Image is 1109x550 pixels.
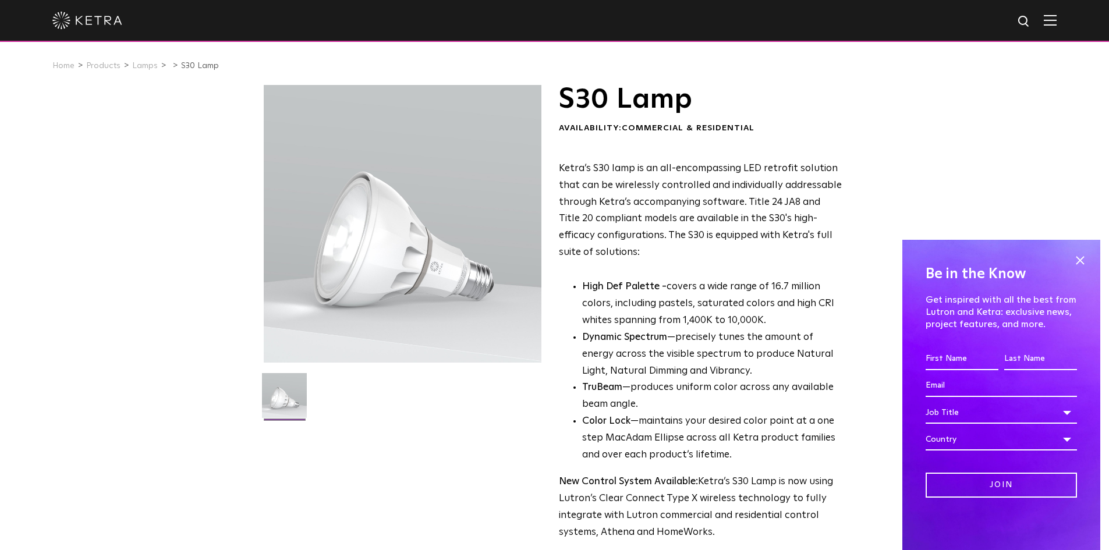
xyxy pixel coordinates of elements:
[1004,348,1077,370] input: Last Name
[926,375,1077,397] input: Email
[926,348,998,370] input: First Name
[559,123,842,134] div: Availability:
[1044,15,1057,26] img: Hamburger%20Nav.svg
[52,62,75,70] a: Home
[582,413,842,464] li: —maintains your desired color point at a one step MacAdam Ellipse across all Ketra product famili...
[52,12,122,29] img: ketra-logo-2019-white
[926,473,1077,498] input: Join
[582,279,842,329] p: covers a wide range of 16.7 million colors, including pastels, saturated colors and high CRI whit...
[181,62,219,70] a: S30 Lamp
[622,124,754,132] span: Commercial & Residential
[582,382,622,392] strong: TruBeam
[926,428,1077,450] div: Country
[582,282,667,292] strong: High Def Palette -
[582,379,842,413] li: —produces uniform color across any available beam angle.
[582,416,630,426] strong: Color Lock
[262,373,307,427] img: S30-Lamp-Edison-2021-Web-Square
[582,332,667,342] strong: Dynamic Spectrum
[559,474,842,541] p: Ketra’s S30 Lamp is now using Lutron’s Clear Connect Type X wireless technology to fully integrat...
[559,85,842,114] h1: S30 Lamp
[132,62,158,70] a: Lamps
[559,164,842,257] span: Ketra’s S30 lamp is an all-encompassing LED retrofit solution that can be wirelessly controlled a...
[86,62,121,70] a: Products
[926,294,1077,330] p: Get inspired with all the best from Lutron and Ketra: exclusive news, project features, and more.
[926,263,1077,285] h4: Be in the Know
[559,477,698,487] strong: New Control System Available:
[1017,15,1032,29] img: search icon
[582,329,842,380] li: —precisely tunes the amount of energy across the visible spectrum to produce Natural Light, Natur...
[926,402,1077,424] div: Job Title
